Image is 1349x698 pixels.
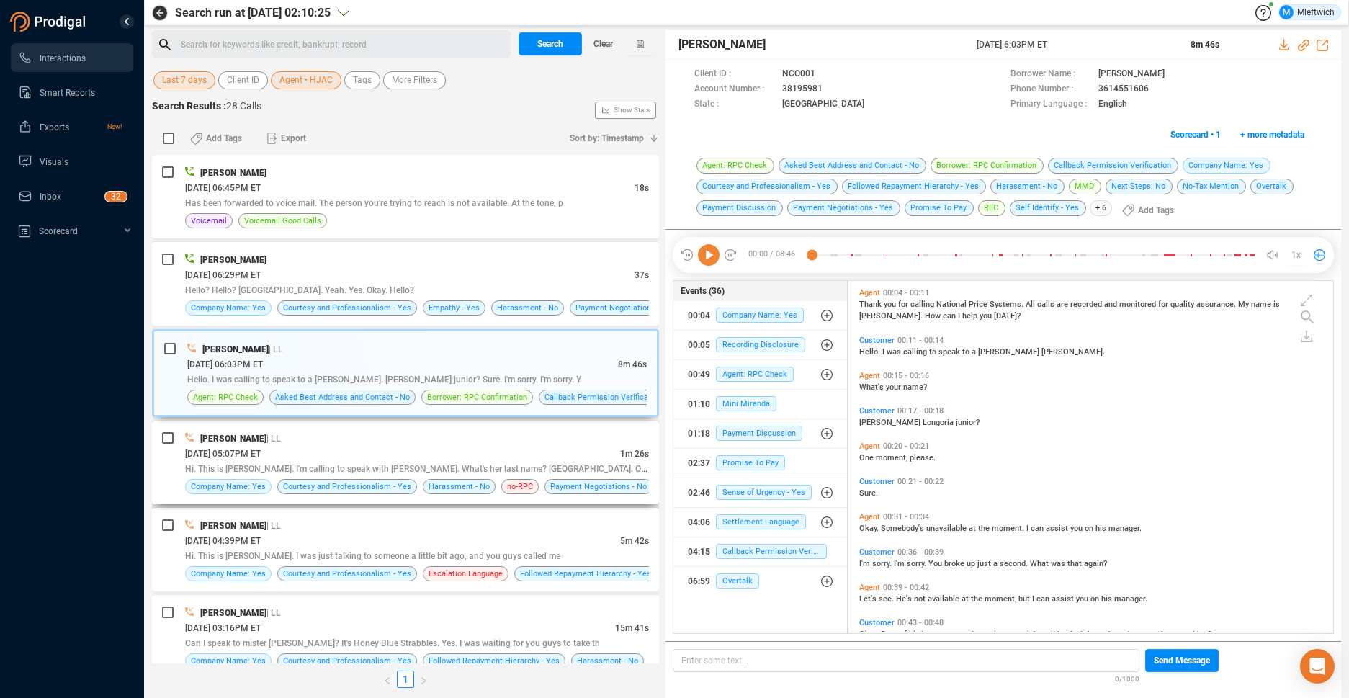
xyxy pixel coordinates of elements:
span: [PERSON_NAME] [1098,67,1165,82]
span: [PERSON_NAME] [200,521,266,531]
div: [PERSON_NAME]| LL[DATE] 06:03PM ET8m 46sHello. I was calling to speak to a [PERSON_NAME]. [PERSON... [152,329,659,417]
span: Account Number : [694,82,775,97]
span: Courtesy and Professionalism - Yes [283,301,411,315]
span: Sure. [859,488,878,498]
span: junior? [956,418,980,427]
span: I'm [894,559,907,568]
span: recorded [1070,300,1104,309]
span: Price [969,300,990,309]
span: How [925,311,943,321]
span: Payment Negotiations - Yes [787,200,900,216]
span: Has been forwarded to voice mail. The person you're trying to reach is not available. At the tone, p [185,198,563,208]
span: thing? [1190,630,1211,639]
span: I [1032,594,1036,604]
span: Self Identify - Yes [1010,200,1086,216]
button: 06:59Overtalk [673,567,847,596]
span: Callback Permission Verification [544,390,662,404]
span: moment. [992,524,1026,533]
span: Payment Discussion [716,426,802,441]
span: and [1104,300,1119,309]
span: Sense of Urgency - Yes [716,485,812,500]
span: can [943,311,958,321]
span: Can I speak to mister [PERSON_NAME]? It's Honey Blue Strabbles. Yes. I was waiting for you guys t... [185,638,600,648]
span: Followed Repayment Hierarchy - Yes [842,179,986,194]
span: Overtalk [716,573,759,589]
p: 2 [116,192,121,206]
span: 1m 26s [620,449,649,459]
button: 02:37Promise To Pay [673,449,847,478]
button: Agent • HJAC [271,71,341,89]
span: [DATE] 06:29PM ET [185,270,261,280]
span: Asked Best Address and Contact - No [779,158,926,174]
div: [PERSON_NAME]| LL[DATE] 05:07PM ET1m 26sHi. This is [PERSON_NAME]. I'm calling to speak with [PER... [152,421,659,504]
span: calling [910,300,936,309]
span: again? [1084,559,1107,568]
span: [PERSON_NAME] [202,344,269,354]
span: + more metadata [1240,123,1304,146]
span: to [962,347,972,357]
span: Tags [353,71,372,89]
span: Customer [859,336,895,345]
span: Client ID [227,71,259,89]
span: | LL [269,344,283,354]
button: 1x [1286,245,1307,265]
span: Agent • HJAC [279,71,333,89]
span: 15m 41s [615,623,649,633]
span: your [886,382,903,392]
span: I [958,311,962,321]
span: his [1101,594,1114,604]
div: [PERSON_NAME][DATE] 06:29PM ET37sHello? Hello? [GEOGRAPHIC_DATA]. Yeah. Yes. Okay. Hello?Company ... [152,242,659,326]
span: Courtesy and Professionalism - Yes [696,179,838,194]
span: are [1057,300,1070,309]
span: [PERSON_NAME] [200,168,266,178]
span: Company Name: Yes [191,301,266,315]
span: assurance. [1196,300,1238,309]
span: Callback Permission Verification [1048,158,1178,174]
span: [PERSON_NAME] [200,434,266,444]
button: Add Tags [1113,199,1183,222]
a: Visuals [18,147,122,176]
span: REC [978,200,1005,216]
span: Borrower Name : [1010,67,1091,82]
span: [DATE]? [994,311,1021,321]
button: Add Tags [181,127,251,150]
span: [DATE] 03:16PM ET [185,623,261,633]
span: Harassment - No [497,301,558,315]
span: All [1026,300,1037,309]
span: Courtesy and Professionalism - Yes [283,567,411,581]
span: unavailable [926,524,969,533]
span: MMD [1069,179,1101,194]
span: Hello? Hello? [GEOGRAPHIC_DATA]. Yeah. Yes. Okay. Hello? [185,285,414,295]
span: moment, [876,453,910,462]
span: Settlement Language [716,514,806,529]
span: [PERSON_NAME] [678,36,766,53]
span: Interactions [40,53,86,63]
span: to [929,347,938,357]
span: And [1069,630,1085,639]
span: sorry. [872,559,894,568]
span: sorry. [907,559,928,568]
span: right [419,676,428,685]
span: broke [944,559,967,568]
span: [PERSON_NAME] [978,347,1041,357]
span: Thank [859,300,884,309]
button: 04:06Settlement Language [673,508,847,537]
span: No-Tax Mention [1177,179,1246,194]
button: More Filters [383,71,446,89]
a: Interactions [18,43,122,72]
span: 28 Calls [226,100,261,112]
span: of [900,630,909,639]
span: Show Stats [614,24,650,197]
span: Scorecard [39,226,78,236]
div: 06:59 [688,570,710,593]
span: Courtesy and Professionalism - Yes [283,654,411,668]
span: Voicemail Good Calls [244,214,321,228]
a: Smart Reports [18,78,122,107]
span: Events (36) [681,285,725,297]
div: [PERSON_NAME]| LL[DATE] 04:39PM ET5m 42sHi. This is [PERSON_NAME]. I was just talking to someone ... [152,508,659,591]
span: no-RPC [507,480,533,493]
button: 04:15Callback Permission Verification [673,537,847,566]
button: 00:05Recording Disclosure [673,331,847,359]
button: Clear [582,32,625,55]
span: 00:15 - 00:16 [880,371,932,380]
